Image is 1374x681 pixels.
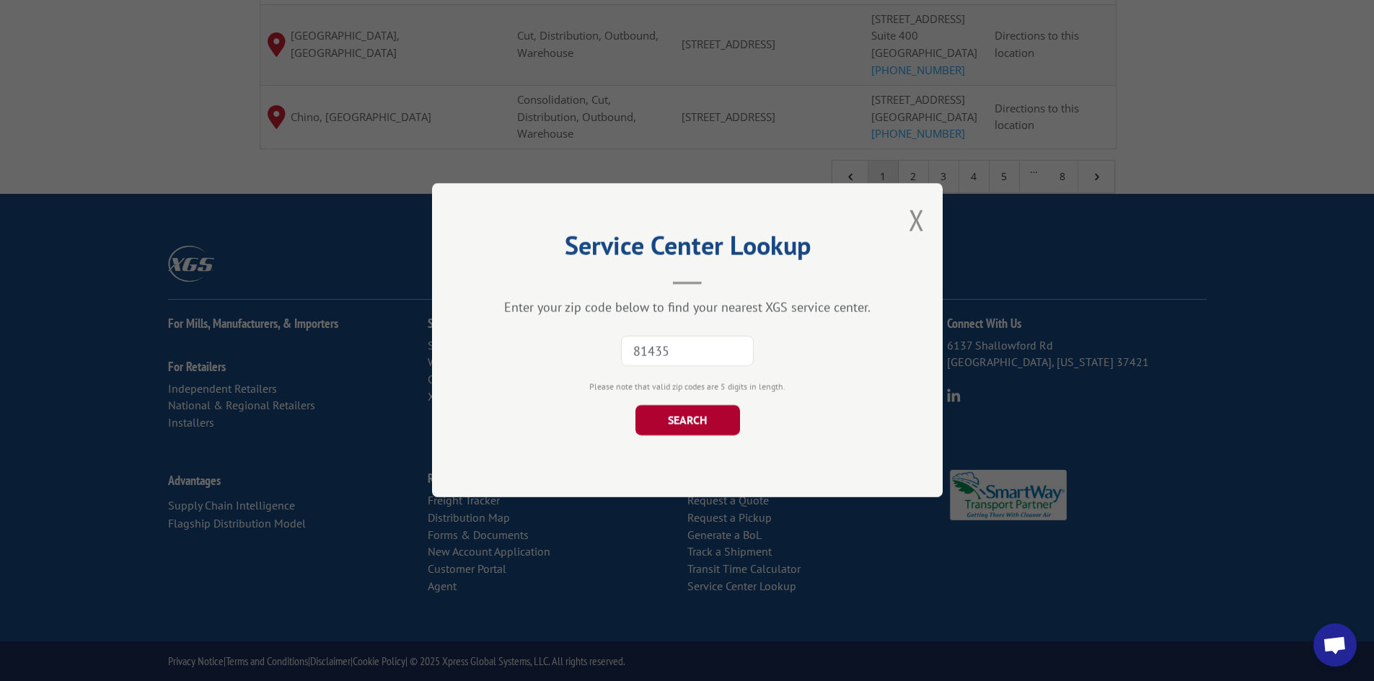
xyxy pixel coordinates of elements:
button: SEARCH [635,406,739,436]
button: Close modal [909,201,925,239]
div: Please note that valid zip codes are 5 digits in length. [504,381,871,394]
div: Enter your zip code below to find your nearest XGS service center. [504,300,871,316]
div: Open chat [1313,623,1357,667]
input: Zip [621,337,754,367]
h2: Service Center Lookup [504,236,871,263]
